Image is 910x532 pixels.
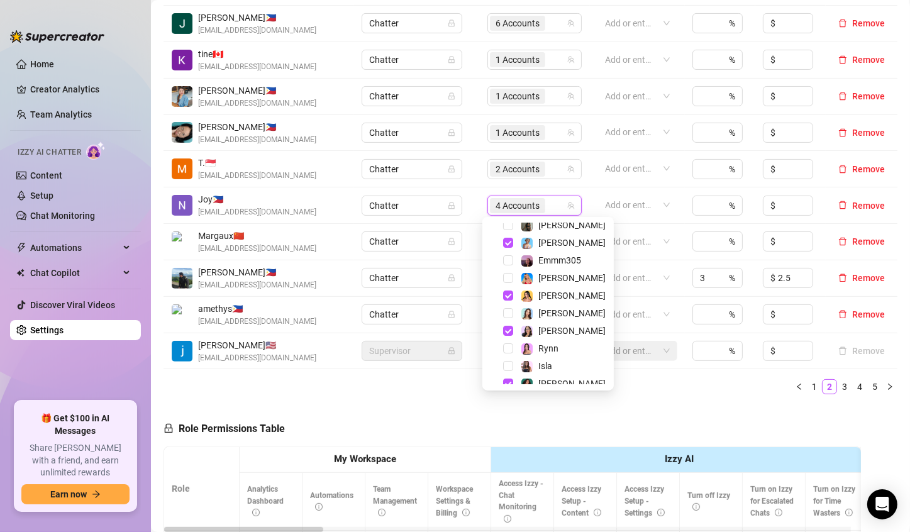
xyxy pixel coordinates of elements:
span: info-circle [594,509,601,516]
span: Automations [30,238,119,258]
button: left [792,379,807,394]
li: Previous Page [792,379,807,394]
span: lock [448,311,455,318]
span: info-circle [775,509,782,516]
img: Beverly Llamosa [172,86,192,107]
span: [PERSON_NAME] [538,291,606,301]
span: Select tree node [503,273,513,283]
span: Remove [852,18,885,28]
img: Vanessa [521,238,533,249]
a: Content [30,170,62,180]
img: Chat Copilot [16,269,25,277]
span: thunderbolt [16,243,26,253]
span: [PERSON_NAME] 🇺🇸 [198,338,316,352]
span: [PERSON_NAME] 🇵🇭 [198,265,316,279]
span: Remove [852,236,885,247]
li: 4 [852,379,867,394]
span: Remove [852,91,885,101]
span: Select tree node [503,220,513,230]
span: [PERSON_NAME] [538,326,606,336]
img: Trixia Sy [172,158,192,179]
span: Chatter [369,123,455,142]
span: [PERSON_NAME] 🇵🇭 [198,11,316,25]
span: info-circle [378,509,386,516]
span: Select tree node [503,255,513,265]
span: team [567,92,575,100]
span: [EMAIL_ADDRESS][DOMAIN_NAME] [198,243,316,255]
span: [EMAIL_ADDRESS][DOMAIN_NAME] [198,352,316,364]
a: Discover Viral Videos [30,300,115,310]
img: John [172,268,192,289]
span: amethys 🇵🇭 [198,302,316,316]
button: Remove [833,198,890,213]
span: Rynn [538,343,558,353]
a: 5 [868,380,882,394]
span: [PERSON_NAME] [538,220,606,230]
span: info-circle [252,509,260,516]
span: 6 Accounts [496,16,540,30]
button: right [882,379,897,394]
span: 1 Accounts [490,52,545,67]
img: Isla [521,361,533,372]
span: Izzy AI Chatter [18,147,81,158]
img: connie [172,122,192,143]
li: 2 [822,379,837,394]
a: Creator Analytics [30,79,131,99]
img: amethys [172,304,192,325]
span: Turn on Izzy for Time Wasters [813,485,855,518]
span: Team Management [373,485,417,518]
span: Chatter [369,50,455,69]
a: Setup [30,191,53,201]
div: Open Intercom Messenger [867,489,897,519]
span: Select tree node [503,379,513,389]
img: Joy [172,195,192,216]
li: Next Page [882,379,897,394]
span: Earn now [50,489,87,499]
img: Jocelyn [521,291,533,302]
span: [PERSON_NAME] 🇵🇭 [198,84,316,97]
span: 4 Accounts [496,199,540,213]
img: logo-BBDzfeDw.svg [10,30,104,43]
img: Margaux [172,231,192,252]
img: Brandy [521,220,533,231]
span: lock [448,19,455,27]
li: 1 [807,379,822,394]
span: 1 Accounts [490,125,545,140]
img: Ashley [521,273,533,284]
span: right [886,383,894,391]
span: Chatter [369,160,455,179]
img: tine [172,50,192,70]
a: 4 [853,380,867,394]
img: Amelia [521,308,533,319]
strong: My Workspace [334,453,396,465]
span: Analytics Dashboard [247,485,284,518]
span: lock [448,92,455,100]
img: Rynn [521,343,533,355]
span: delete [838,128,847,137]
span: [PERSON_NAME] [538,273,606,283]
span: [EMAIL_ADDRESS][DOMAIN_NAME] [198,134,316,146]
button: Remove [833,343,890,358]
span: team [567,202,575,209]
span: tine 🇨🇦 [198,47,316,61]
span: delete [838,201,847,209]
span: Select tree node [503,238,513,248]
img: Jai Mata [172,13,192,34]
span: Chatter [369,305,455,324]
span: Remove [852,201,885,211]
span: Remove [852,128,885,138]
a: Chat Monitoring [30,211,95,221]
span: delete [838,19,847,28]
span: Select tree node [503,343,513,353]
span: T. 🇸🇬 [198,156,316,170]
span: Chat Copilot [30,263,119,283]
img: Emmm305 [521,255,533,267]
li: 5 [867,379,882,394]
span: 6 Accounts [490,16,545,31]
span: Select tree node [503,361,513,371]
span: 2 Accounts [490,162,545,177]
span: delete [838,237,847,246]
a: Team Analytics [30,109,92,119]
span: [EMAIL_ADDRESS][DOMAIN_NAME] [198,170,316,182]
button: Remove [833,162,890,177]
